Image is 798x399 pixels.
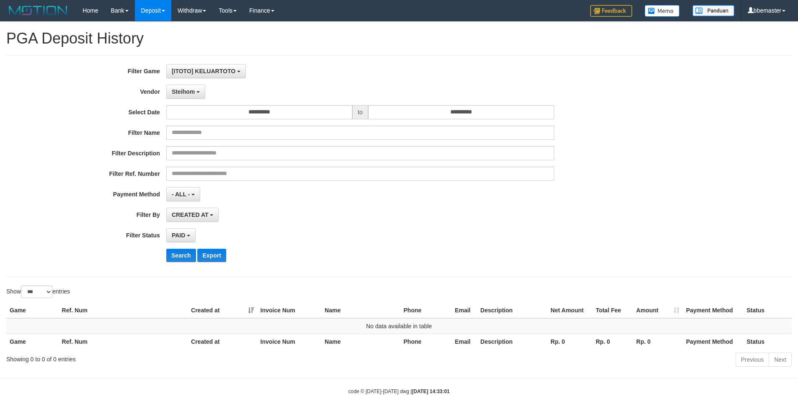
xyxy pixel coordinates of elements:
th: Ref. Num [59,334,188,349]
th: Rp. 0 [633,334,683,349]
a: Previous [736,353,769,367]
th: Game [6,303,59,318]
th: Created at [188,334,257,349]
label: Show entries [6,286,70,298]
button: Search [166,249,196,262]
th: Email [452,303,477,318]
th: Invoice Num [257,334,321,349]
img: Feedback.jpg [590,5,632,17]
th: Net Amount [547,303,592,318]
span: PAID [172,232,185,239]
th: Email [452,334,477,349]
th: Amount: activate to sort column ascending [633,303,683,318]
span: Steihom [172,88,195,95]
img: MOTION_logo.png [6,4,70,17]
th: Payment Method [683,334,744,349]
button: [ITOTO] KELUARTOTO [166,64,246,78]
th: Ref. Num [59,303,188,318]
img: Button%20Memo.svg [645,5,680,17]
span: CREATED AT [172,211,209,218]
th: Status [743,334,792,349]
strong: [DATE] 14:33:01 [412,389,449,394]
th: Name [321,334,400,349]
th: Phone [400,334,452,349]
a: Next [769,353,792,367]
button: CREATED AT [166,208,219,222]
th: Total Fee [592,303,633,318]
button: Export [197,249,226,262]
button: - ALL - [166,187,200,201]
th: Status [743,303,792,318]
span: - ALL - [172,191,190,198]
h1: PGA Deposit History [6,30,792,47]
th: Description [477,334,547,349]
img: panduan.png [692,5,734,16]
th: Created at: activate to sort column ascending [188,303,257,318]
th: Rp. 0 [592,334,633,349]
small: code © [DATE]-[DATE] dwg | [349,389,450,394]
th: Game [6,334,59,349]
th: Description [477,303,547,318]
th: Invoice Num [257,303,321,318]
div: Showing 0 to 0 of 0 entries [6,352,326,363]
button: PAID [166,228,196,242]
span: to [352,105,368,119]
th: Phone [400,303,452,318]
td: No data available in table [6,318,792,334]
span: [ITOTO] KELUARTOTO [172,68,235,75]
button: Steihom [166,85,205,99]
select: Showentries [21,286,52,298]
th: Name [321,303,400,318]
th: Payment Method [683,303,744,318]
th: Rp. 0 [547,334,592,349]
